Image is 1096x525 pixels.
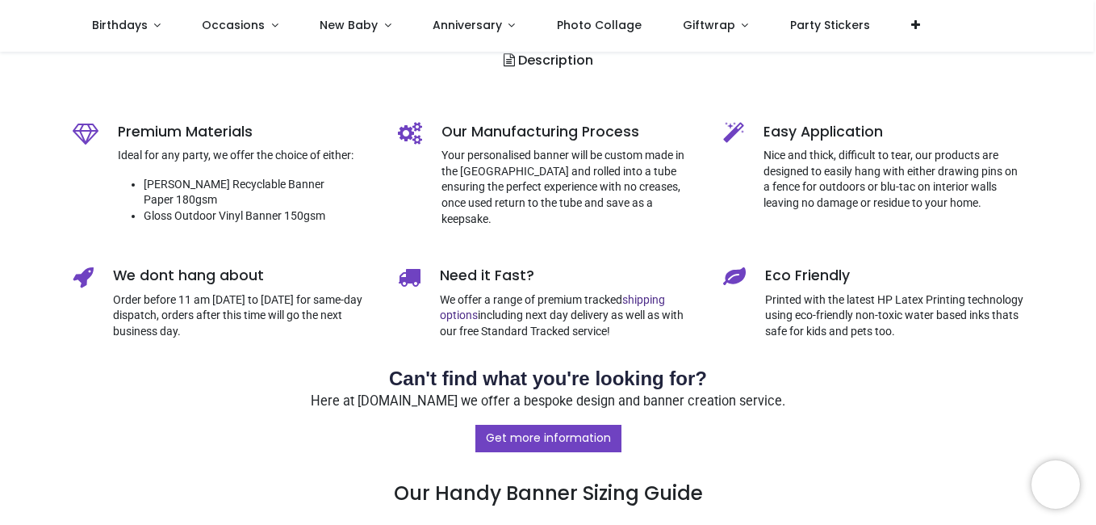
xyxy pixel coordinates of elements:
span: Party Stickers [790,17,870,33]
h5: Easy Application [763,122,1024,142]
a: Get more information [475,425,621,452]
h5: Need it Fast? [440,266,699,286]
p: Your personalised banner will be custom made in the [GEOGRAPHIC_DATA] and rolled into a tube ensu... [441,148,699,227]
p: Order before 11 am [DATE] to [DATE] for same-day dispatch, orders after this time will go the nex... [113,292,374,340]
a: Description [487,32,608,89]
li: Gloss Outdoor Vinyl Banner 150gsm [144,208,374,225]
h5: Our Manufacturing Process [441,122,699,142]
h5: We dont hang about [113,266,374,286]
h5: Premium Materials [118,122,374,142]
span: Anniversary [433,17,502,33]
iframe: Brevo live chat [1031,460,1080,509]
p: Nice and thick, difficult to tear, our products are designed to easily hang with either drawing p... [763,148,1024,211]
span: Photo Collage [557,17,642,33]
li: [PERSON_NAME] Recyclable Banner Paper 180gsm [144,177,374,208]
h5: Eco Friendly [765,266,1024,286]
p: Printed with the latest HP Latex Printing technology using eco-friendly non-toxic water based ink... [765,292,1024,340]
p: Here at [DOMAIN_NAME] we offer a bespoke design and banner creation service. [73,393,1024,411]
span: New Baby [320,17,378,33]
p: We offer a range of premium tracked including next day delivery as well as with our free Standard... [440,292,699,340]
p: Ideal for any party, we offer the choice of either: [118,148,374,164]
h2: Can't find what you're looking for? [73,365,1024,393]
h3: Our Handy Banner Sizing Guide [73,424,1024,508]
span: Birthdays [92,17,148,33]
span: Occasions [202,17,265,33]
span: Giftwrap [683,17,735,33]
